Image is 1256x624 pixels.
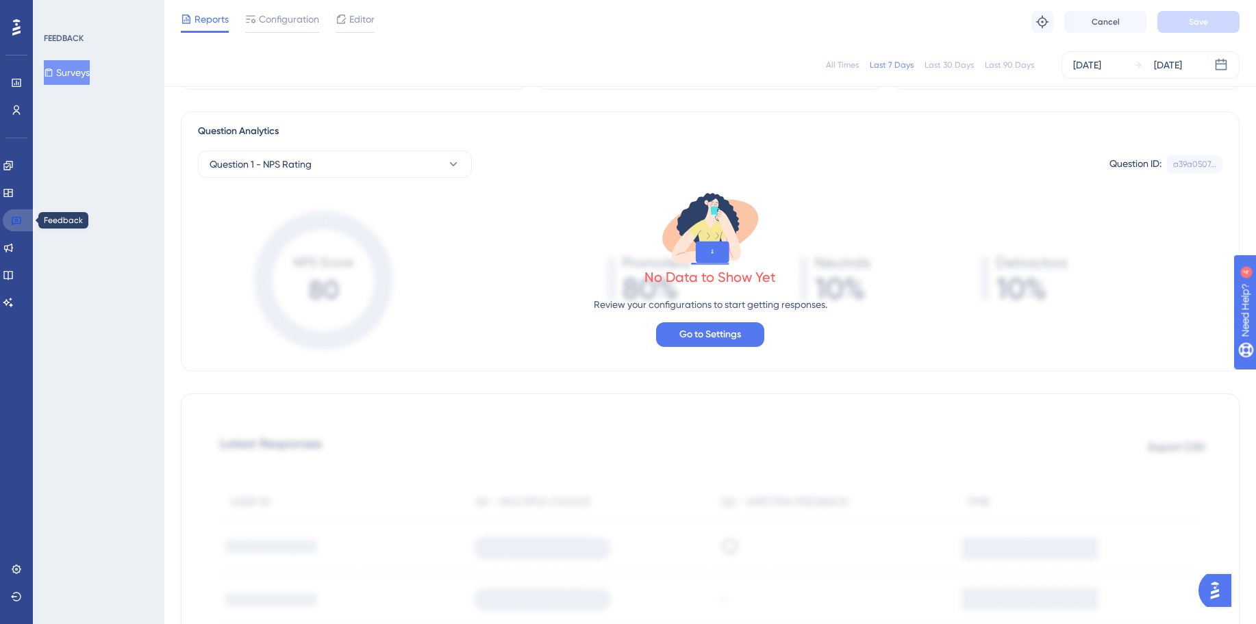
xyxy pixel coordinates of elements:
[1173,159,1216,170] div: a39a0507...
[1109,155,1161,173] div: Question ID:
[1157,11,1240,33] button: Save
[349,11,375,27] span: Editor
[679,326,741,343] span: Go to Settings
[870,60,914,70] div: Last 7 Days
[95,7,99,18] div: 4
[925,60,974,70] div: Last 30 Days
[1198,570,1240,611] iframe: UserGuiding AI Assistant Launcher
[1189,16,1208,27] span: Save
[32,3,86,20] span: Need Help?
[194,11,229,27] span: Reports
[985,60,1034,70] div: Last 90 Days
[259,11,319,27] span: Configuration
[210,156,312,172] span: Question 1 - NPS Rating
[644,268,776,287] div: No Data to Show Yet
[826,60,859,70] div: All Times
[1073,57,1101,73] div: [DATE]
[198,123,279,140] span: Question Analytics
[594,296,827,313] p: Review your configurations to start getting responses.
[44,60,90,85] button: Surveys
[44,33,84,44] div: FEEDBACK
[1154,57,1182,73] div: [DATE]
[198,151,472,178] button: Question 1 - NPS Rating
[656,322,764,347] button: Go to Settings
[1092,16,1120,27] span: Cancel
[1064,11,1146,33] button: Cancel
